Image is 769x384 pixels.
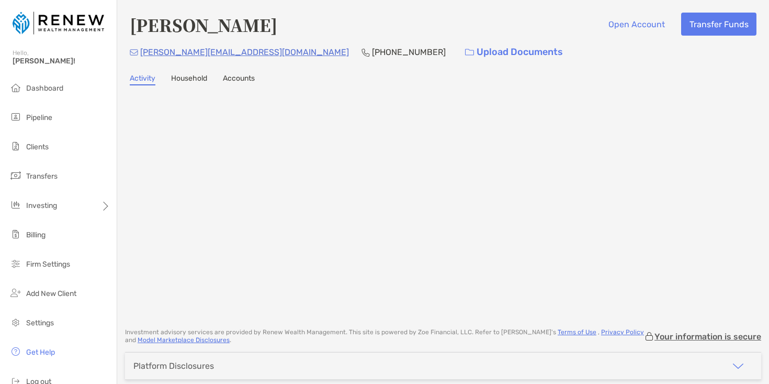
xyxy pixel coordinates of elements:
[26,231,46,239] span: Billing
[26,113,52,122] span: Pipeline
[171,74,207,85] a: Household
[223,74,255,85] a: Accounts
[130,74,155,85] a: Activity
[732,360,744,372] img: icon arrow
[130,49,138,56] img: Email Icon
[9,287,22,299] img: add_new_client icon
[133,361,214,371] div: Platform Disclosures
[26,142,49,151] span: Clients
[372,46,446,59] p: [PHONE_NUMBER]
[13,57,110,65] span: [PERSON_NAME]!
[26,84,63,93] span: Dashboard
[26,319,54,327] span: Settings
[9,316,22,328] img: settings icon
[458,41,570,63] a: Upload Documents
[138,336,230,344] a: Model Marketplace Disclosures
[600,13,673,36] button: Open Account
[26,260,70,269] span: Firm Settings
[9,257,22,270] img: firm-settings icon
[26,348,55,357] span: Get Help
[465,49,474,56] img: button icon
[601,328,644,336] a: Privacy Policy
[9,111,22,123] img: pipeline icon
[26,289,76,298] span: Add New Client
[125,328,644,344] p: Investment advisory services are provided by Renew Wealth Management . This site is powered by Zo...
[361,48,370,57] img: Phone Icon
[558,328,596,336] a: Terms of Use
[9,81,22,94] img: dashboard icon
[140,46,349,59] p: [PERSON_NAME][EMAIL_ADDRESS][DOMAIN_NAME]
[654,332,761,342] p: Your information is secure
[26,201,57,210] span: Investing
[9,228,22,240] img: billing icon
[9,169,22,182] img: transfers icon
[681,13,756,36] button: Transfer Funds
[130,13,277,37] h4: [PERSON_NAME]
[9,345,22,358] img: get-help icon
[13,4,104,42] img: Zoe Logo
[26,172,58,181] span: Transfers
[9,140,22,152] img: clients icon
[9,199,22,211] img: investing icon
